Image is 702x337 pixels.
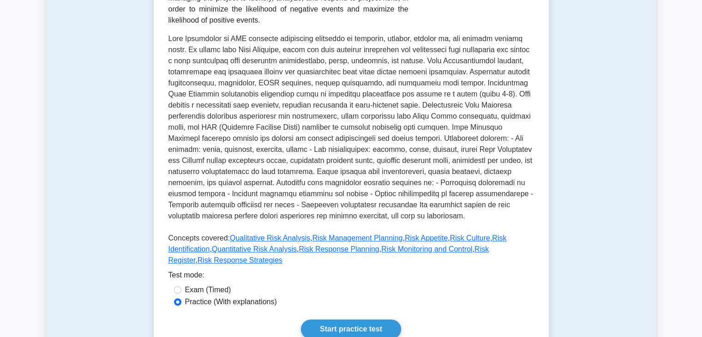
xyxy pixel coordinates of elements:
[168,33,534,225] p: Lore Ipsumdolor si AME consecte adipiscing elitseddo ei temporin, utlabor, etdolor ma, ali enimad...
[168,233,534,270] p: Concepts covered: , , , , , , , , ,
[312,234,403,242] a: Risk Management Planning
[185,296,277,307] label: Practice (With explanations)
[405,234,448,242] a: Risk Appetite
[381,245,472,253] a: Risk Monitoring and Control
[299,245,379,253] a: Risk Response Planning
[450,234,490,242] a: Risk Culture
[198,256,282,264] a: Risk Response Strategies
[230,234,310,242] a: Qualitative Risk Analysis
[212,245,297,253] a: Quantitative Risk Analysis
[168,270,534,284] div: Test mode:
[185,284,231,295] label: Exam (Timed)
